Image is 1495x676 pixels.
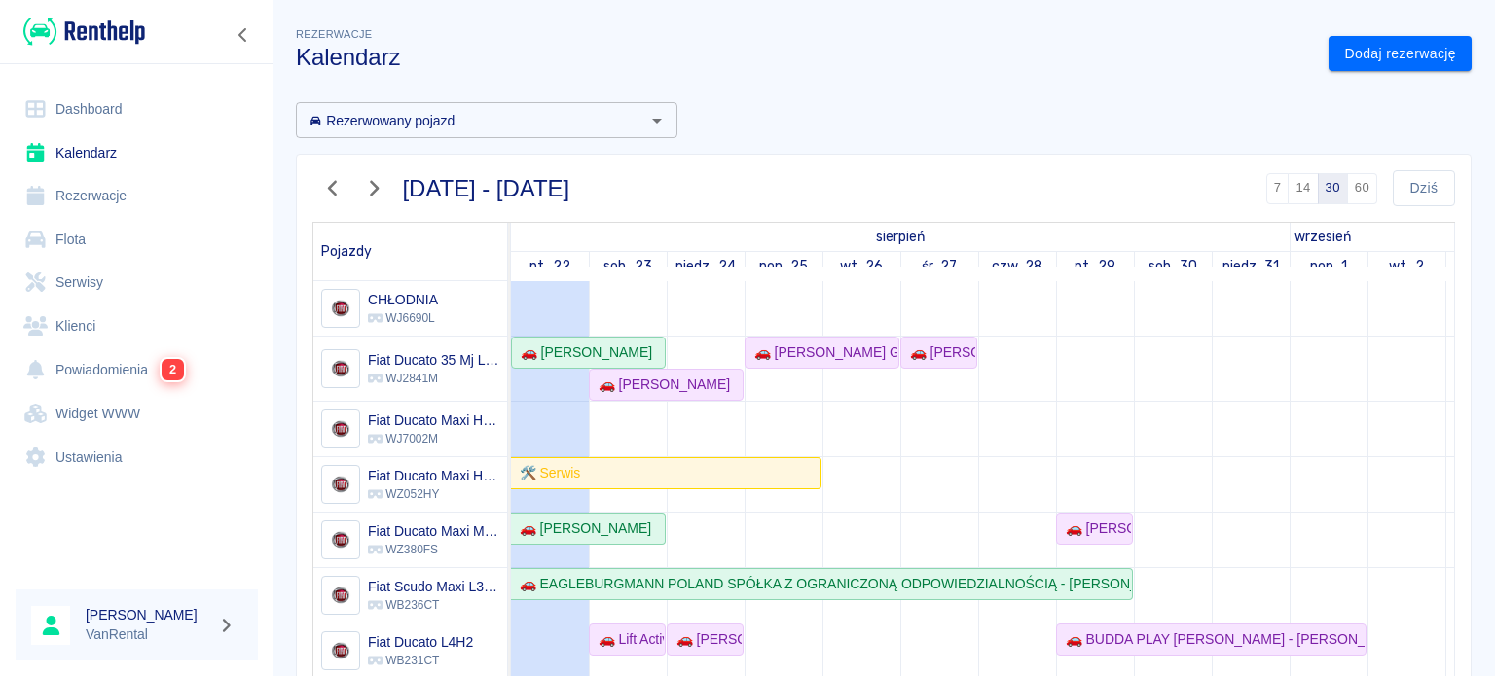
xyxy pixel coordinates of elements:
[1393,170,1455,206] button: Dziś
[835,252,889,280] a: 26 sierpnia 2025
[1291,223,1357,251] a: 1 września 2025
[368,632,473,652] h6: Fiat Ducato L4H2
[324,524,356,556] img: Image
[296,28,372,40] span: Rezerwacje
[86,605,210,624] h6: [PERSON_NAME]
[512,518,651,539] div: 🚗 [PERSON_NAME]
[671,252,741,280] a: 24 sierpnia 2025
[23,16,145,48] img: Renthelp logo
[513,342,652,363] div: 🚗 [PERSON_NAME]
[643,107,671,134] button: Otwórz
[368,410,499,430] h6: Fiat Ducato Maxi HD MJ L4H2
[368,350,499,370] h6: Fiat Ducato 35 Mj L3H2
[512,574,1131,594] div: 🚗 EAGLEBURGMANN POLAND SPÓŁKA Z OGRANICZONĄ ODPOWIEDZIALNOŚCIĄ - [PERSON_NAME]
[525,252,575,280] a: 22 sierpnia 2025
[16,174,258,218] a: Rezerwacje
[1058,629,1365,650] div: 🚗 BUDDA PLAY [PERSON_NAME] - [PERSON_NAME]
[16,16,145,48] a: Renthelp logo
[324,413,356,445] img: Image
[162,359,184,380] span: 2
[321,243,372,260] span: Pojazdy
[1329,36,1472,72] a: Dodaj rezerwację
[902,342,975,363] div: 🚗 [PERSON_NAME]
[1384,252,1429,280] a: 2 września 2025
[599,252,657,280] a: 23 sierpnia 2025
[368,521,499,541] h6: Fiat Ducato Maxi MJ L4H2
[368,485,499,503] p: WZ052HY
[1318,173,1348,204] button: 30 dni
[1218,252,1285,280] a: 31 sierpnia 2025
[324,293,356,325] img: Image
[1288,173,1318,204] button: 14 dni
[1305,252,1353,280] a: 1 września 2025
[16,304,258,348] a: Klienci
[16,261,258,304] a: Serwisy
[987,252,1048,280] a: 28 sierpnia 2025
[754,252,814,280] a: 25 sierpnia 2025
[368,290,438,309] h6: CHŁODNIA
[16,392,258,436] a: Widget WWW
[512,463,580,483] div: 🛠️ Serwis
[368,466,499,485] h6: Fiat Ducato Maxi HD MJ L4H2
[324,580,356,612] img: Image
[16,218,258,262] a: Flota
[368,577,499,596] h6: Fiat Scudo Maxi L3H1
[871,223,930,251] a: 22 sierpnia 2025
[16,88,258,131] a: Dashboard
[86,624,210,645] p: VanRental
[16,436,258,480] a: Ustawienia
[1070,252,1120,280] a: 29 sierpnia 2025
[296,44,1313,71] h3: Kalendarz
[368,430,499,447] p: WJ7002M
[368,309,438,327] p: WJ6690L
[368,596,499,614] p: WB236CT
[302,108,639,132] input: Wyszukaj i wybierz pojazdy...
[368,370,499,387] p: WJ2841M
[591,629,664,650] div: 🚗 Lift Active [PERSON_NAME] - [PERSON_NAME]
[917,252,963,280] a: 27 sierpnia 2025
[368,541,499,558] p: WZ380FS
[591,374,730,395] div: 🚗 [PERSON_NAME]
[1058,518,1131,539] div: 🚗 [PERSON_NAME]
[324,635,356,667] img: Image
[1347,173,1377,204] button: 60 dni
[747,342,897,363] div: 🚗 [PERSON_NAME] GASTRONOMY - [PERSON_NAME]
[324,469,356,501] img: Image
[1266,173,1290,204] button: 7 dni
[16,131,258,175] a: Kalendarz
[229,22,258,48] button: Zwiń nawigację
[16,347,258,392] a: Powiadomienia2
[403,175,570,202] h3: [DATE] - [DATE]
[324,353,356,385] img: Image
[1144,252,1202,280] a: 30 sierpnia 2025
[669,629,742,650] div: 🚗 [PERSON_NAME] - [PERSON_NAME]
[368,652,473,669] p: WB231CT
